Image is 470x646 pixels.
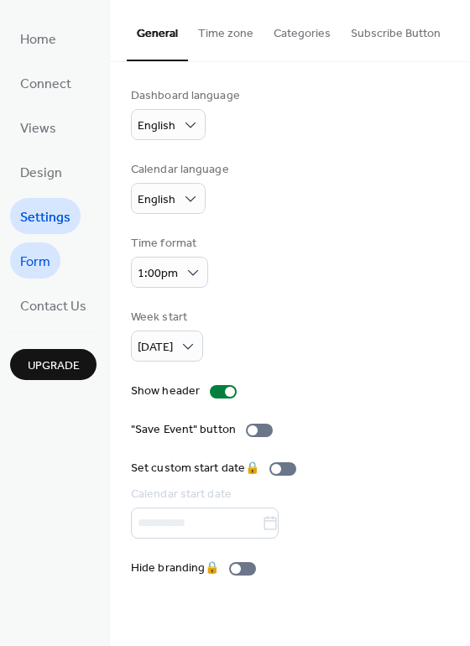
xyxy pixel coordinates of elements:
[138,336,173,359] span: [DATE]
[138,115,175,138] span: English
[131,309,200,326] div: Week start
[28,357,80,375] span: Upgrade
[20,27,56,53] span: Home
[10,109,66,145] a: Views
[20,116,56,142] span: Views
[131,383,200,400] div: Show header
[10,349,97,380] button: Upgrade
[131,87,240,105] div: Dashboard language
[20,205,70,231] span: Settings
[10,242,60,279] a: Form
[20,294,86,320] span: Contact Us
[10,154,72,190] a: Design
[10,20,66,56] a: Home
[10,198,81,234] a: Settings
[131,421,236,439] div: "Save Event" button
[10,65,81,101] a: Connect
[138,189,175,211] span: English
[20,71,71,97] span: Connect
[131,235,205,253] div: Time format
[20,160,62,186] span: Design
[20,249,50,275] span: Form
[138,263,178,285] span: 1:00pm
[10,287,97,323] a: Contact Us
[131,161,229,179] div: Calendar language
